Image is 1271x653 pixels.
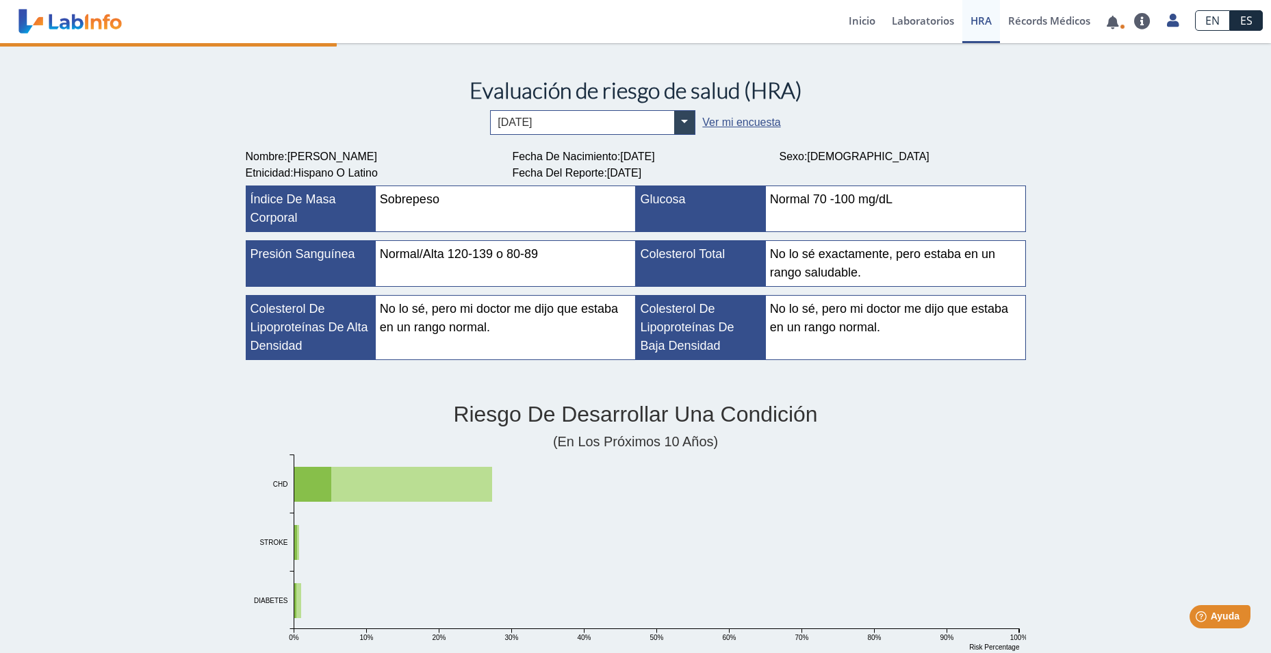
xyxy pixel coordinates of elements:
[432,634,446,641] tspan: 20%
[251,247,355,261] span: Presión sanguínea
[502,149,769,165] div: :
[1230,10,1263,31] a: ES
[641,192,686,206] span: Glucosa
[1149,600,1256,638] iframe: Help widget launcher
[1195,10,1230,31] a: EN
[251,302,368,353] span: Colesterol de lipoproteínas de alta densidad
[607,167,641,179] span: [DATE]
[620,151,654,162] span: [DATE]
[504,634,518,641] tspan: 30%
[294,167,378,179] span: Hispano o Latino
[867,634,881,641] tspan: 80%
[641,247,726,261] span: Colesterol total
[513,151,617,162] span: Fecha de Nacimiento
[641,302,734,353] span: Colesterol de lipoproteínas de baja densidad
[272,481,287,488] tspan: CHD
[254,597,288,604] tspan: DIABETES
[770,302,1008,334] span: No lo sé, pero mi doctor me dijo que estaba en un rango normal.
[380,247,538,261] span: Normal/Alta 120-139 o 80-89
[770,247,995,279] span: No lo sé exactamente, pero estaba en un rango saludable.
[1010,634,1027,641] tspan: 100%
[470,77,802,103] span: Evaluación de riesgo de salud (HRA)
[702,116,780,128] a: Ver mi encuesta
[940,634,953,641] tspan: 90%
[770,192,893,206] span: Normal 70 -100 mg/dL
[769,149,1036,165] div: :
[251,192,336,225] span: Índice de masa corporal
[289,634,299,641] tspan: 0%
[971,14,992,27] span: HRA
[722,634,736,641] tspan: 60%
[380,192,439,206] span: Sobrepeso
[246,401,1026,427] h2: Riesgo de desarrollar una condición
[380,302,618,334] span: No lo sé, pero mi doctor me dijo que estaba en un rango normal.
[969,643,1020,651] text: Risk Percentage
[246,167,291,179] span: Etnicidad
[287,151,377,162] span: [PERSON_NAME]
[246,151,285,162] span: Nombre
[246,434,1026,450] h4: (en los próximos 10 años)
[513,167,604,179] span: Fecha del Reporte
[807,151,929,162] span: [DEMOGRAPHIC_DATA]
[502,165,1036,181] div: :
[780,151,804,162] span: Sexo
[235,149,502,165] div: :
[577,634,591,641] tspan: 40%
[795,634,808,641] tspan: 70%
[259,539,287,546] tspan: STROKE
[359,634,373,641] tspan: 10%
[650,634,663,641] tspan: 50%
[235,165,502,181] div: :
